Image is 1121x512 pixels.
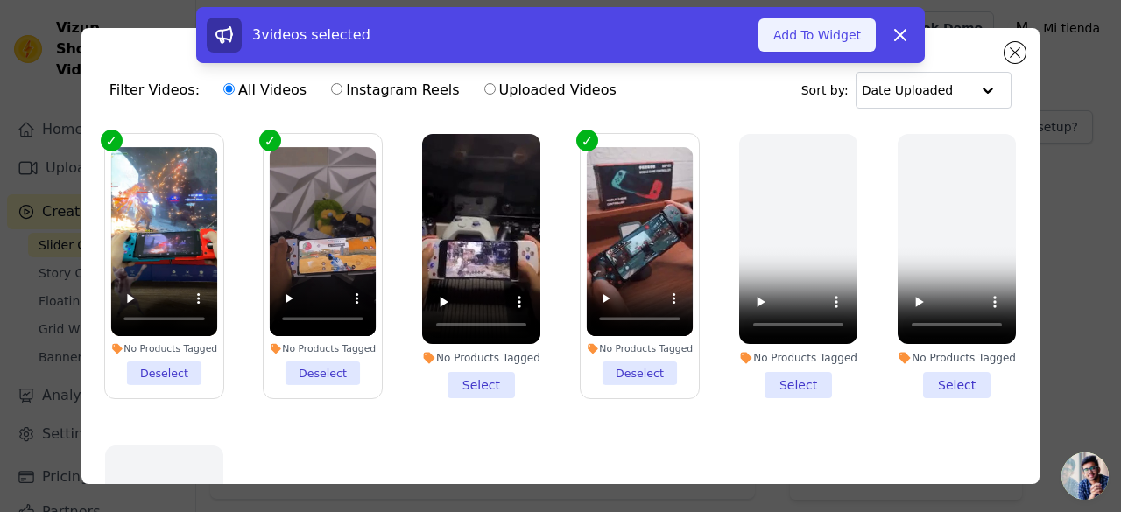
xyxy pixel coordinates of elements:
label: All Videos [222,79,307,102]
div: No Products Tagged [739,351,857,365]
div: No Products Tagged [898,351,1016,365]
div: Filter Videos: [109,70,626,110]
div: No Products Tagged [422,351,540,365]
div: No Products Tagged [270,342,377,354]
span: 3 videos selected [252,26,370,43]
div: No Products Tagged [587,342,694,354]
a: Chat abierto [1061,452,1109,500]
label: Uploaded Videos [483,79,617,102]
button: Add To Widget [758,18,876,52]
div: No Products Tagged [111,342,218,354]
label: Instagram Reels [330,79,460,102]
div: Sort by: [801,72,1012,109]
